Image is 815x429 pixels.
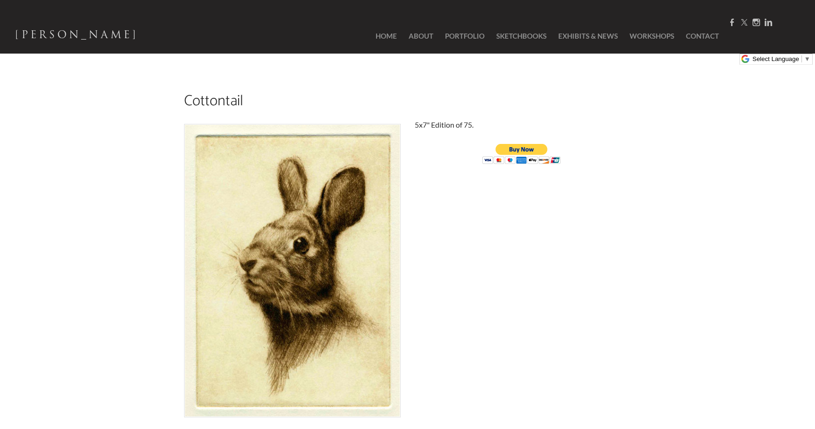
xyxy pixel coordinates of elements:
[728,18,736,27] a: Facebook
[740,18,748,27] a: Twitter
[804,55,810,62] span: ▼
[15,27,138,43] span: [PERSON_NAME]
[753,55,799,62] span: Select Language
[492,19,551,54] a: SketchBooks
[184,89,243,113] font: Cottontail
[753,55,810,62] a: Select Language​
[801,55,802,62] span: ​
[362,19,402,54] a: Home
[681,19,719,54] a: Contact
[184,124,401,418] img: Picture
[404,19,438,54] a: About
[625,19,679,54] a: Workshops
[554,19,623,54] a: Exhibits & News
[753,18,760,27] a: Instagram
[415,119,631,130] div: 5x7" Edition of 75.
[482,143,562,165] input: PayPal - The safer, easier way to pay online!
[765,18,772,27] a: Linkedin
[440,19,489,54] a: Portfolio
[15,26,138,47] a: [PERSON_NAME]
